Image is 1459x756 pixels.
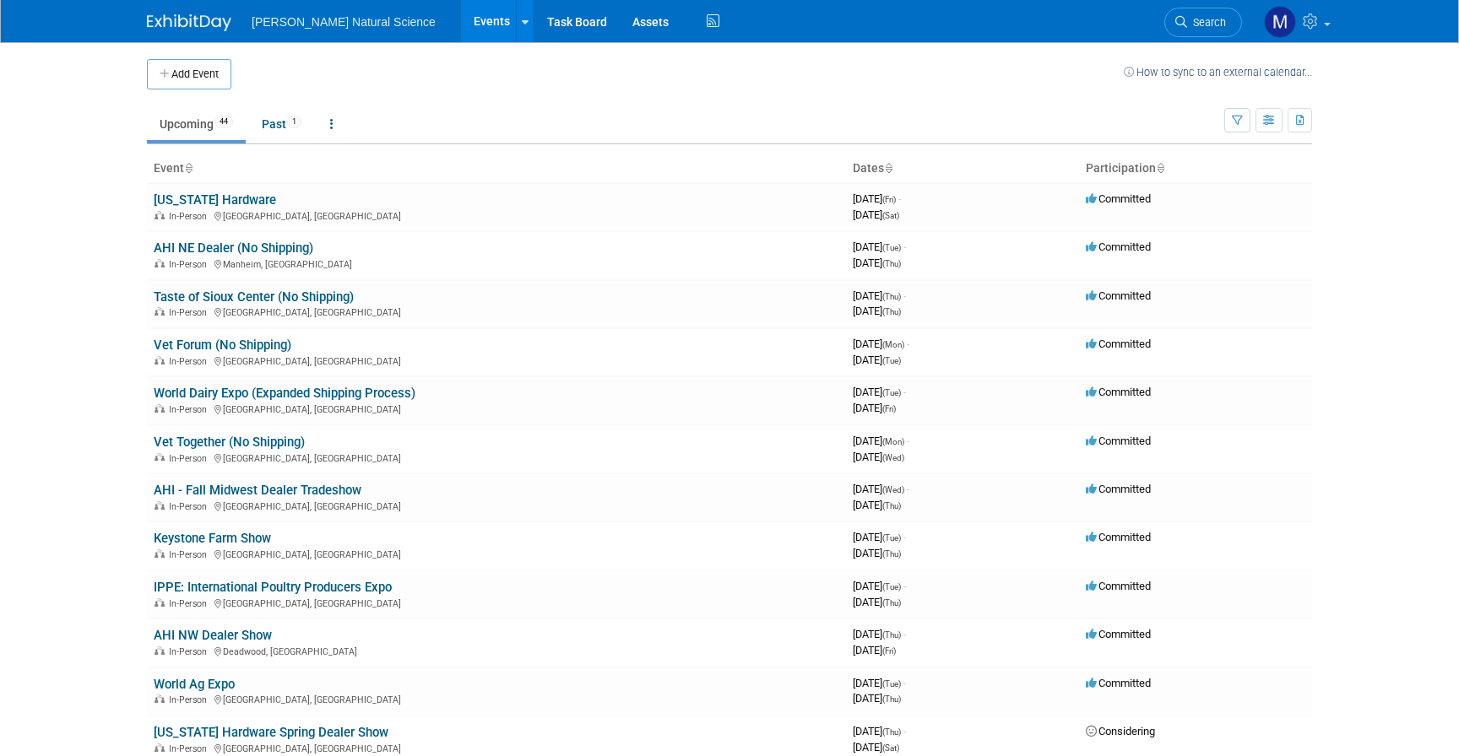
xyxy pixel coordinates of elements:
[154,451,839,464] div: [GEOGRAPHIC_DATA], [GEOGRAPHIC_DATA]
[155,743,165,752] img: In-Person Event
[907,483,909,495] span: -
[1079,154,1312,183] th: Participation
[154,483,361,498] a: AHI - Fall Midwest Dealer Tradeshow
[903,386,906,398] span: -
[882,195,896,204] span: (Fri)
[1264,6,1296,38] img: Meggie Asche
[154,499,839,512] div: [GEOGRAPHIC_DATA], [GEOGRAPHIC_DATA]
[154,305,839,318] div: [GEOGRAPHIC_DATA], [GEOGRAPHIC_DATA]
[882,404,896,413] span: (Fri)
[154,725,388,740] a: [US_STATE] Hardware Spring Dealer Show
[882,582,901,591] span: (Tue)
[853,531,906,543] span: [DATE]
[154,386,415,401] a: World Dairy Expo (Expanded Shipping Process)
[882,388,901,397] span: (Tue)
[169,307,212,318] span: In-Person
[882,356,901,365] span: (Tue)
[184,161,193,175] a: Sort by Event Name
[882,243,901,252] span: (Tue)
[169,598,212,609] span: In-Person
[853,402,896,414] span: [DATE]
[154,628,272,643] a: AHI NW Dealer Show
[169,694,212,705] span: In-Person
[155,453,165,462] img: In-Person Event
[1086,725,1155,737] span: Considering
[1086,677,1151,689] span: Committed
[882,630,901,640] span: (Thu)
[853,451,904,463] span: [DATE]
[1187,16,1226,29] span: Search
[155,501,165,510] img: In-Person Event
[853,289,906,302] span: [DATE]
[853,386,906,398] span: [DATE]
[853,596,901,608] span: [DATE]
[154,337,291,353] a: Vet Forum (No Shipping)
[853,725,906,737] span: [DATE]
[882,727,901,737] span: (Thu)
[169,259,212,270] span: In-Person
[169,211,212,222] span: In-Person
[903,628,906,640] span: -
[903,580,906,592] span: -
[155,356,165,364] img: In-Person Event
[154,435,305,450] a: Vet Together (No Shipping)
[882,743,899,753] span: (Sat)
[154,580,392,595] a: IPPE: International Poultry Producers Expo
[853,580,906,592] span: [DATE]
[903,240,906,253] span: -
[1086,337,1151,350] span: Committed
[169,453,212,464] span: In-Person
[147,59,231,89] button: Add Event
[154,192,276,208] a: [US_STATE] Hardware
[882,694,901,704] span: (Thu)
[252,15,436,29] span: [PERSON_NAME] Natural Science
[853,354,901,366] span: [DATE]
[1086,192,1151,205] span: Committed
[147,154,846,183] th: Event
[154,354,839,367] div: [GEOGRAPHIC_DATA], [GEOGRAPHIC_DATA]
[853,337,909,350] span: [DATE]
[1124,66,1312,78] a: How to sync to an external calendar...
[154,644,839,657] div: Deadwood, [GEOGRAPHIC_DATA]
[882,533,901,543] span: (Tue)
[907,337,909,350] span: -
[882,549,901,559] span: (Thu)
[1086,386,1151,398] span: Committed
[882,453,904,462] span: (Wed)
[853,256,901,269] span: [DATE]
[903,531,906,543] span: -
[287,116,301,128] span: 1
[169,356,212,367] span: In-Person
[882,679,901,688] span: (Tue)
[882,501,901,510] span: (Thu)
[169,404,212,415] span: In-Person
[903,677,906,689] span: -
[1156,161,1164,175] a: Sort by Participation Type
[853,305,901,317] span: [DATE]
[155,694,165,703] img: In-Person Event
[853,208,899,221] span: [DATE]
[898,192,901,205] span: -
[1086,435,1151,447] span: Committed
[1164,8,1242,37] a: Search
[1086,531,1151,543] span: Committed
[154,240,313,256] a: AHI NE Dealer (No Shipping)
[853,240,906,253] span: [DATE]
[154,677,235,692] a: World Ag Expo
[154,531,271,546] a: Keystone Farm Show
[169,549,212,560] span: In-Person
[147,108,246,140] a: Upcoming44
[907,435,909,447] span: -
[155,211,165,219] img: In-Person Event
[882,259,901,268] span: (Thu)
[154,741,839,754] div: [GEOGRAPHIC_DATA], [GEOGRAPHIC_DATA]
[169,501,212,512] span: In-Person
[169,743,212,754] span: In-Person
[853,499,901,511] span: [DATE]
[882,292,901,301] span: (Thu)
[884,161,892,175] a: Sort by Start Date
[882,211,899,220] span: (Sat)
[155,646,165,655] img: In-Person Event
[155,307,165,316] img: In-Person Event
[853,483,909,495] span: [DATE]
